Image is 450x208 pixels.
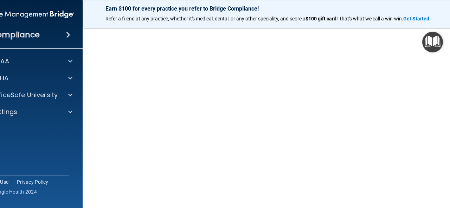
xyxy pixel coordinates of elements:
button: Open Resource Center [422,32,443,52]
a: Get Started [403,16,430,21]
a: Privacy Policy [17,178,49,185]
strong: Get Started [403,16,429,21]
span: ! That's what we call a win-win. [336,16,403,21]
strong: $100 gift card [306,16,336,21]
span: Refer a friend at any practice, whether it's medical, dental, or any other speciality, and score a [105,16,306,21]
